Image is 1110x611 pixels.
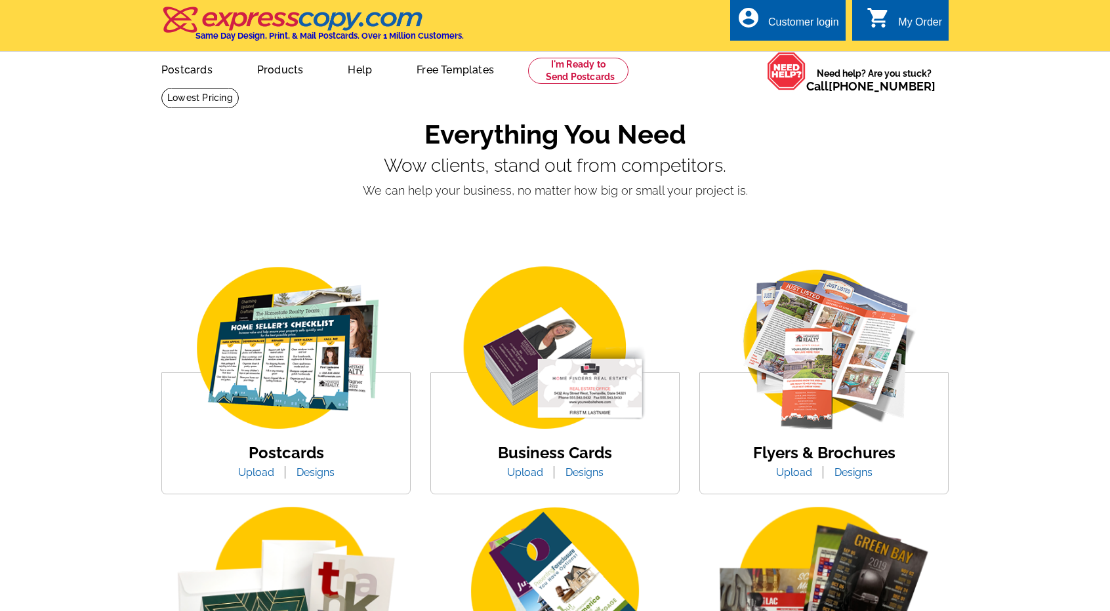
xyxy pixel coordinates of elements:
[175,263,398,435] img: img_postcard.png
[249,443,324,462] a: Postcards
[767,52,806,90] img: help
[825,466,882,479] a: Designs
[768,16,839,35] div: Customer login
[140,53,234,84] a: Postcards
[737,6,760,30] i: account_circle
[737,14,839,31] a: account_circle Customer login
[161,119,949,150] h1: Everything You Need
[161,182,949,199] p: We can help your business, no matter how big or small your project is.
[161,155,949,176] p: Wow clients, stand out from competitors.
[556,466,613,479] a: Designs
[161,16,464,41] a: Same Day Design, Print, & Mail Postcards. Over 1 Million Customers.
[287,466,344,479] a: Designs
[829,79,935,93] a: [PHONE_NUMBER]
[766,466,822,479] a: Upload
[898,16,942,35] div: My Order
[712,263,935,435] img: flyer-card.png
[396,53,515,84] a: Free Templates
[867,14,942,31] a: shopping_cart My Order
[327,53,393,84] a: Help
[498,443,612,462] a: Business Cards
[228,466,284,479] a: Upload
[806,79,935,93] span: Call
[497,466,553,479] a: Upload
[195,31,464,41] h4: Same Day Design, Print, & Mail Postcards. Over 1 Million Customers.
[236,53,325,84] a: Products
[443,263,667,435] img: business-card.png
[867,6,890,30] i: shopping_cart
[806,67,942,93] span: Need help? Are you stuck?
[753,443,895,462] a: Flyers & Brochures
